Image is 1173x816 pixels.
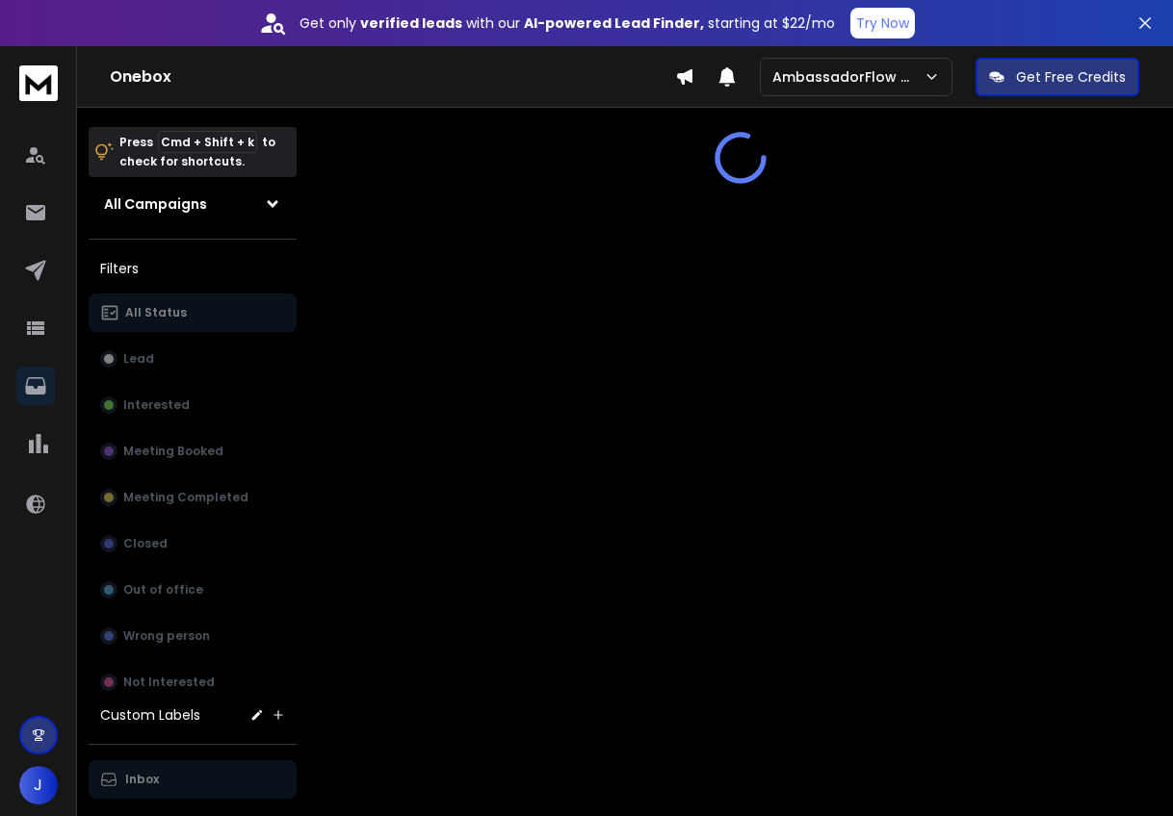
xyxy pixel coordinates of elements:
strong: AI-powered Lead Finder, [524,13,704,33]
button: J [19,766,58,804]
h1: All Campaigns [104,194,207,214]
button: Try Now [850,8,915,38]
button: All Campaigns [89,185,297,223]
p: Get Free Credits [1016,67,1126,87]
button: Get Free Credits [976,58,1139,96]
p: Get only with our starting at $22/mo [300,13,835,33]
strong: verified leads [360,13,462,33]
p: AmbassadorFlow Sales [772,67,924,87]
h3: Filters [89,255,297,282]
span: Cmd + Shift + k [158,131,257,153]
img: logo [19,65,58,101]
p: Press to check for shortcuts. [119,133,275,171]
h3: Custom Labels [100,705,200,725]
h1: Onebox [110,65,675,89]
p: Try Now [856,13,909,33]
